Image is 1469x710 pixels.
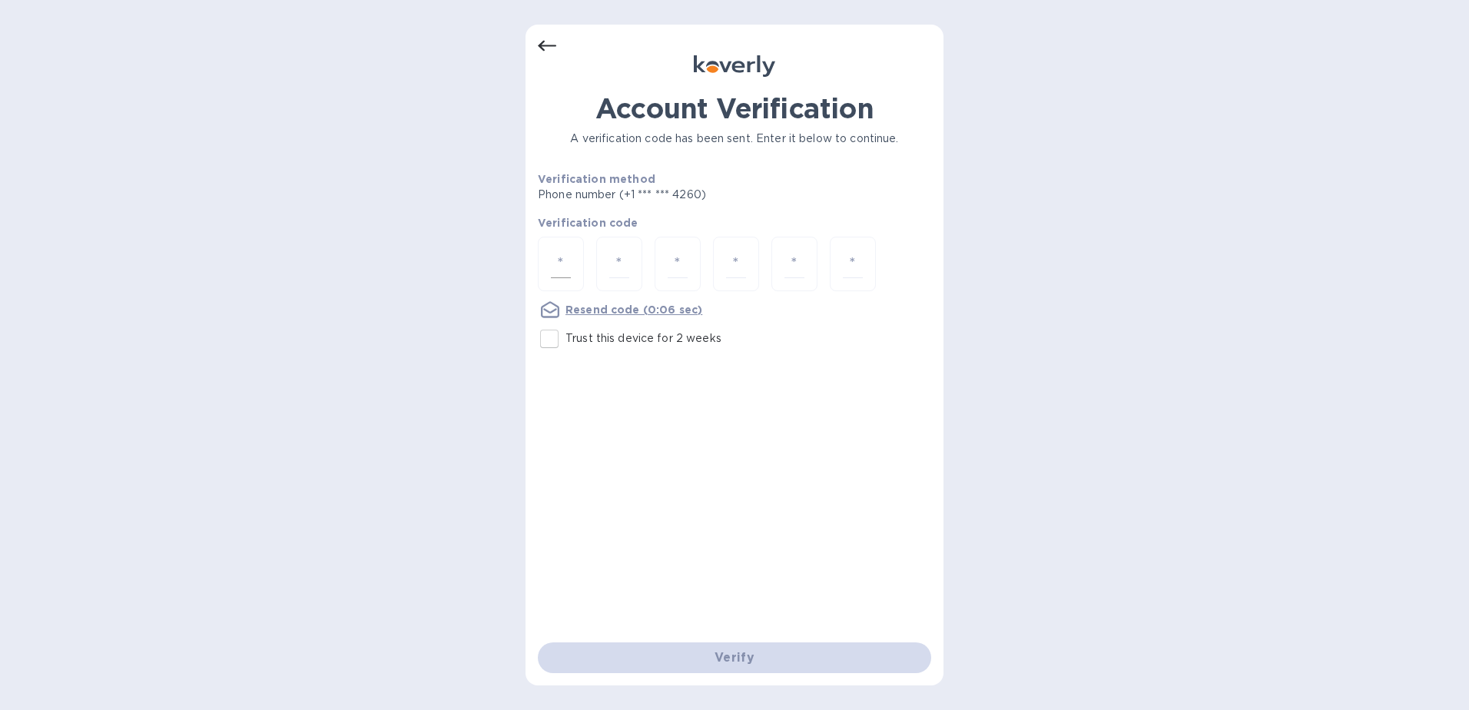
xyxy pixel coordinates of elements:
[538,92,931,124] h1: Account Verification
[565,304,702,316] u: Resend code (0:06 sec)
[538,215,931,231] p: Verification code
[565,330,721,347] p: Trust this device for 2 weeks
[538,187,824,203] p: Phone number (+1 *** *** 4260)
[538,173,655,185] b: Verification method
[538,131,931,147] p: A verification code has been sent. Enter it below to continue.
